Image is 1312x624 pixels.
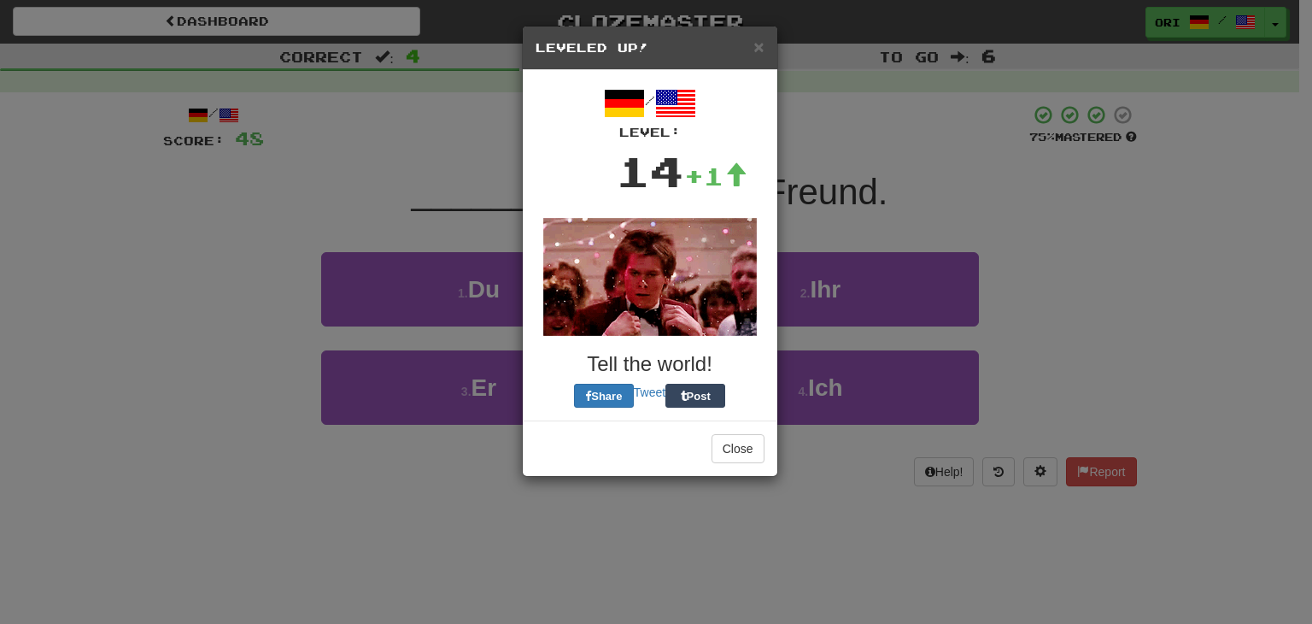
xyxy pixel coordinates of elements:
[536,83,764,141] div: /
[543,218,757,336] img: kevin-bacon-45c228efc3db0f333faed3a78f19b6d7c867765aaadacaa7c55ae667c030a76f.gif
[536,124,764,141] div: Level:
[665,384,725,408] button: Post
[684,159,747,193] div: +1
[634,386,665,399] a: Tweet
[574,384,634,408] button: Share
[712,434,764,463] button: Close
[753,37,764,56] span: ×
[616,141,684,201] div: 14
[753,38,764,56] button: Close
[536,39,764,56] h5: Leveled Up!
[536,353,764,375] h3: Tell the world!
